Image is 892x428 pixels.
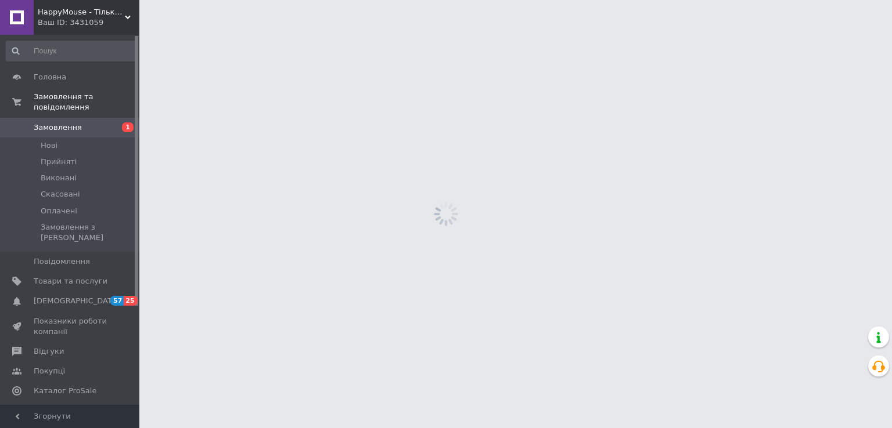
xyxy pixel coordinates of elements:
span: Товари та послуги [34,276,107,286]
span: 57 [110,296,124,306]
span: Замовлення [34,122,82,133]
span: Повідомлення [34,256,90,267]
span: Головна [34,72,66,82]
span: Покупці [34,366,65,376]
span: Нові [41,140,57,151]
span: Каталог ProSale [34,386,96,396]
span: 25 [124,296,137,306]
span: Прийняті [41,157,77,167]
span: Показники роботи компанії [34,316,107,337]
span: Замовлення та повідомлення [34,92,139,113]
span: HappyMouse - Тільки кращі іграшки за доступними цінами💛 [38,7,125,17]
span: Відгуки [34,346,64,357]
span: Виконані [41,173,77,183]
span: Оплачені [41,206,77,216]
div: Ваш ID: 3431059 [38,17,139,28]
span: Скасовані [41,189,80,200]
input: Пошук [6,41,137,61]
span: [DEMOGRAPHIC_DATA] [34,296,120,306]
span: Замовлення з [PERSON_NAME] [41,222,136,243]
span: 1 [122,122,134,132]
